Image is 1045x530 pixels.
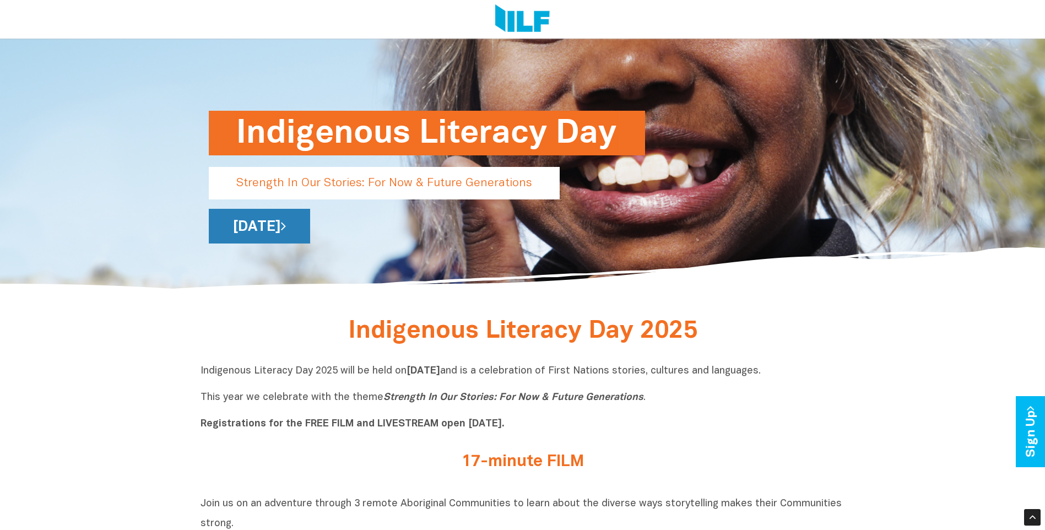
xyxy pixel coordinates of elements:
[316,453,729,471] h2: 17-minute FILM
[348,320,697,343] span: Indigenous Literacy Day 2025
[209,167,560,199] p: Strength In Our Stories: For Now & Future Generations
[201,419,505,429] b: Registrations for the FREE FILM and LIVESTREAM open [DATE].
[383,393,643,402] i: Strength In Our Stories: For Now & Future Generations
[407,366,440,376] b: [DATE]
[209,209,310,244] a: [DATE]
[236,111,618,155] h1: Indigenous Literacy Day
[201,499,842,528] span: Join us on an adventure through 3 remote Aboriginal Communities to learn about the diverse ways s...
[201,365,845,431] p: Indigenous Literacy Day 2025 will be held on and is a celebration of First Nations stories, cultu...
[1024,509,1041,526] div: Scroll Back to Top
[495,4,550,34] img: Logo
